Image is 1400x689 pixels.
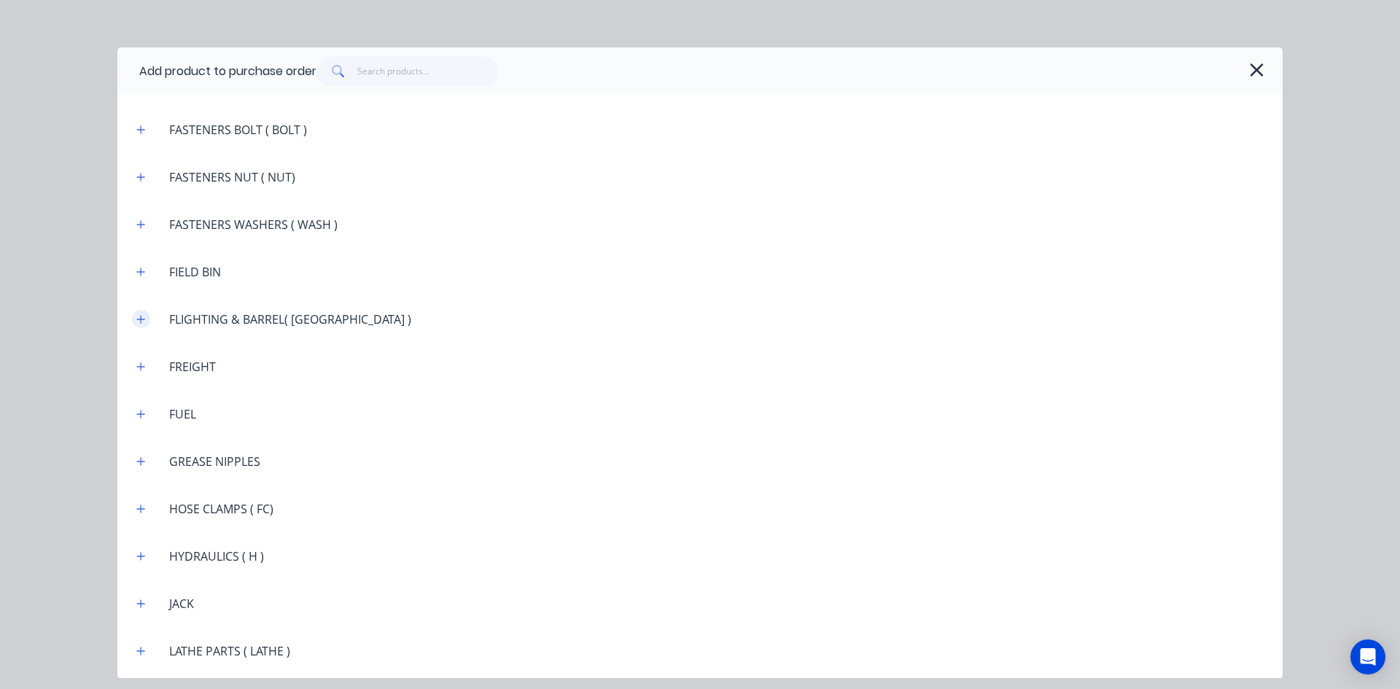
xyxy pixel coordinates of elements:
[157,358,227,375] div: FREIGHT
[157,453,272,470] div: GREASE NIPPLES
[157,405,208,423] div: FUEL
[157,168,307,186] div: FASTENERS NUT ( NUT)
[139,63,316,80] div: Add product to purchase order
[157,121,319,139] div: FASTENERS BOLT ( BOLT )
[157,642,302,660] div: LATHE PARTS ( LATHE )
[157,500,285,518] div: HOSE CLAMPS ( FC)
[157,595,206,612] div: JACK
[157,548,276,565] div: HYDRAULICS ( H )
[157,216,349,233] div: FASTENERS WASHERS ( WASH )
[157,311,423,328] div: FLIGHTING & BARREL( [GEOGRAPHIC_DATA] )
[357,57,499,86] input: Search products...
[1350,639,1385,674] div: Open Intercom Messenger
[157,263,233,281] div: FIELD BIN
